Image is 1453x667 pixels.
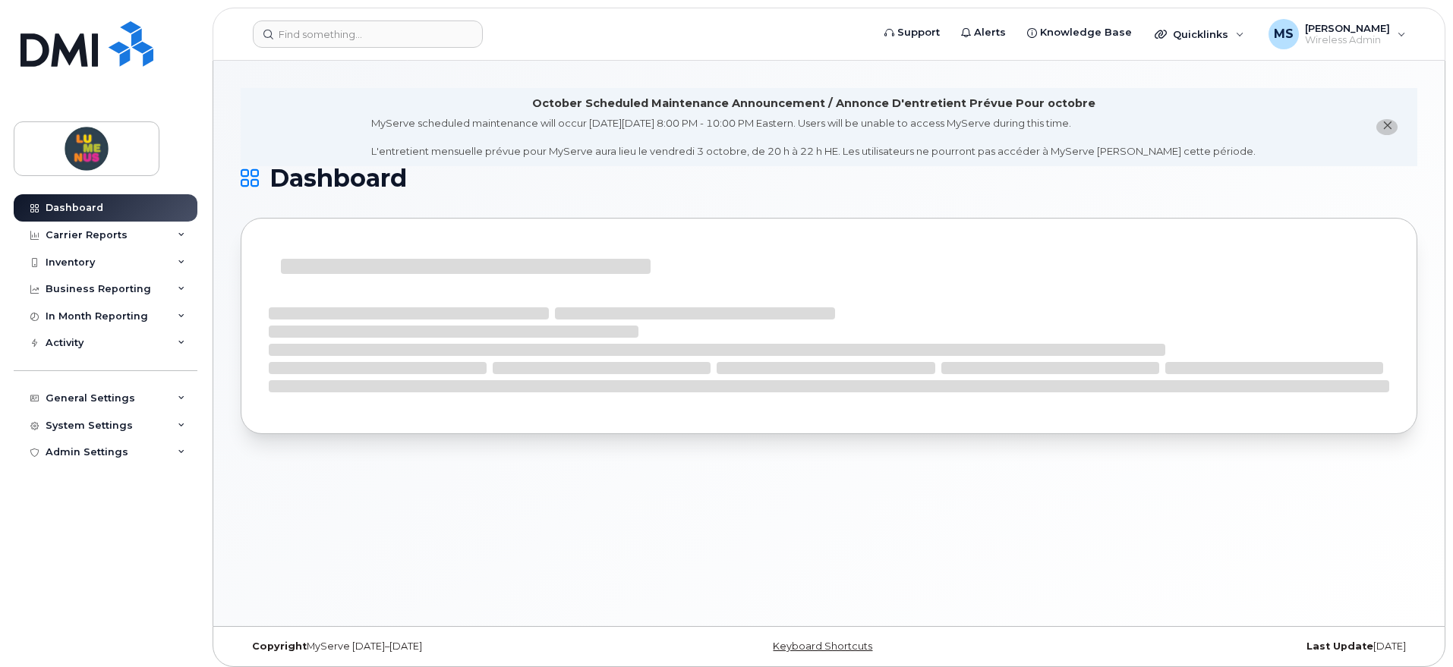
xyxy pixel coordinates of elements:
strong: Copyright [252,640,307,652]
div: MyServe scheduled maintenance will occur [DATE][DATE] 8:00 PM - 10:00 PM Eastern. Users will be u... [371,116,1256,159]
div: October Scheduled Maintenance Announcement / Annonce D'entretient Prévue Pour octobre [532,96,1095,112]
span: Dashboard [269,167,407,190]
strong: Last Update [1306,640,1373,652]
a: Keyboard Shortcuts [773,640,872,652]
button: close notification [1376,119,1398,135]
div: [DATE] [1025,640,1417,653]
div: MyServe [DATE]–[DATE] [241,640,633,653]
